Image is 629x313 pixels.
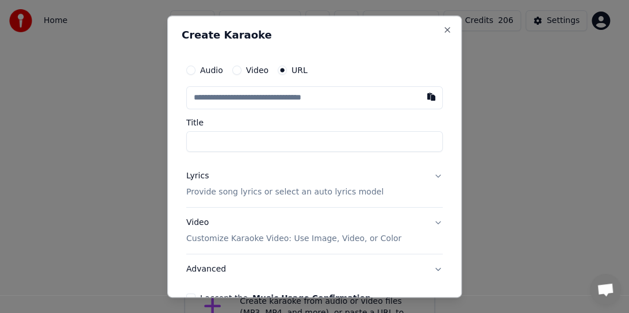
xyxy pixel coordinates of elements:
[200,66,223,74] label: Audio
[252,294,371,302] button: I accept the
[186,119,443,127] label: Title
[186,254,443,284] button: Advanced
[186,186,383,198] p: Provide song lyrics or select an auto lyrics model
[292,66,308,74] label: URL
[186,170,209,182] div: Lyrics
[186,233,401,245] p: Customize Karaoke Video: Use Image, Video, or Color
[182,30,447,40] h2: Create Karaoke
[246,66,269,74] label: Video
[200,294,371,302] label: I accept the
[186,208,443,254] button: VideoCustomize Karaoke Video: Use Image, Video, or Color
[186,217,401,245] div: Video
[186,161,443,207] button: LyricsProvide song lyrics or select an auto lyrics model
